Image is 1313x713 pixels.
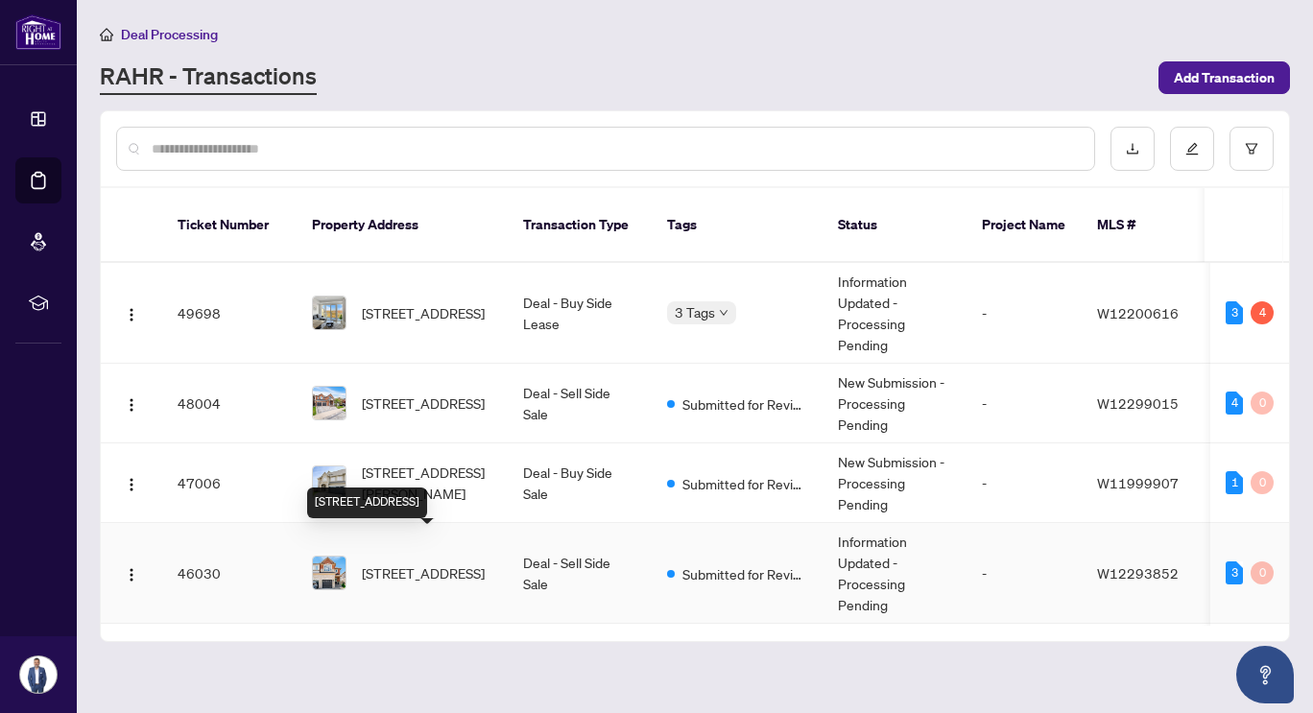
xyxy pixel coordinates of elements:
td: Deal - Buy Side Lease [508,263,652,364]
span: [STREET_ADDRESS][PERSON_NAME] [362,462,492,504]
span: [STREET_ADDRESS] [362,392,485,414]
button: Add Transaction [1158,61,1290,94]
th: Project Name [967,188,1082,263]
button: Open asap [1236,646,1294,703]
div: 3 [1226,561,1243,584]
img: thumbnail-img [313,557,346,589]
div: 0 [1251,392,1274,415]
div: [STREET_ADDRESS] [307,487,427,518]
img: Logo [124,567,139,582]
img: Logo [124,397,139,413]
td: Deal - Sell Side Sale [508,523,652,624]
td: - [967,523,1082,624]
button: download [1110,127,1155,171]
button: Logo [116,388,147,418]
td: - [967,364,1082,443]
span: Add Transaction [1174,62,1275,93]
td: New Submission - Processing Pending [823,443,967,523]
div: 0 [1251,471,1274,494]
span: Deal Processing [121,26,218,43]
span: filter [1245,142,1258,155]
div: 4 [1226,392,1243,415]
div: 4 [1251,301,1274,324]
button: edit [1170,127,1214,171]
span: Submitted for Review [682,393,807,415]
img: thumbnail-img [313,466,346,499]
img: logo [15,14,61,50]
th: Ticket Number [162,188,297,263]
div: 1 [1226,471,1243,494]
th: Property Address [297,188,508,263]
td: Deal - Buy Side Sale [508,443,652,523]
td: 48004 [162,364,297,443]
span: Submitted for Review [682,563,807,584]
button: Logo [116,467,147,498]
td: 46030 [162,523,297,624]
td: New Submission - Processing Pending [823,364,967,443]
button: Logo [116,558,147,588]
td: Information Updated - Processing Pending [823,523,967,624]
img: Logo [124,307,139,322]
span: down [719,308,728,318]
span: 3 Tags [675,301,715,323]
th: MLS # [1082,188,1197,263]
td: Deal - Sell Side Sale [508,364,652,443]
span: edit [1185,142,1199,155]
div: 0 [1251,561,1274,584]
a: RAHR - Transactions [100,60,317,95]
th: Transaction Type [508,188,652,263]
span: [STREET_ADDRESS] [362,302,485,323]
span: Submitted for Review [682,473,807,494]
th: Status [823,188,967,263]
td: - [967,263,1082,364]
td: 49698 [162,263,297,364]
img: Profile Icon [20,656,57,693]
span: download [1126,142,1139,155]
span: W12293852 [1097,564,1179,582]
img: Logo [124,477,139,492]
div: 3 [1226,301,1243,324]
td: Information Updated - Processing Pending [823,263,967,364]
span: W12299015 [1097,394,1179,412]
img: thumbnail-img [313,297,346,329]
td: - [967,443,1082,523]
img: thumbnail-img [313,387,346,419]
td: 47006 [162,443,297,523]
span: [STREET_ADDRESS] [362,562,485,583]
span: W12200616 [1097,304,1179,321]
span: home [100,28,113,41]
span: W11999907 [1097,474,1179,491]
th: Tags [652,188,823,263]
button: Logo [116,297,147,328]
button: filter [1229,127,1274,171]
